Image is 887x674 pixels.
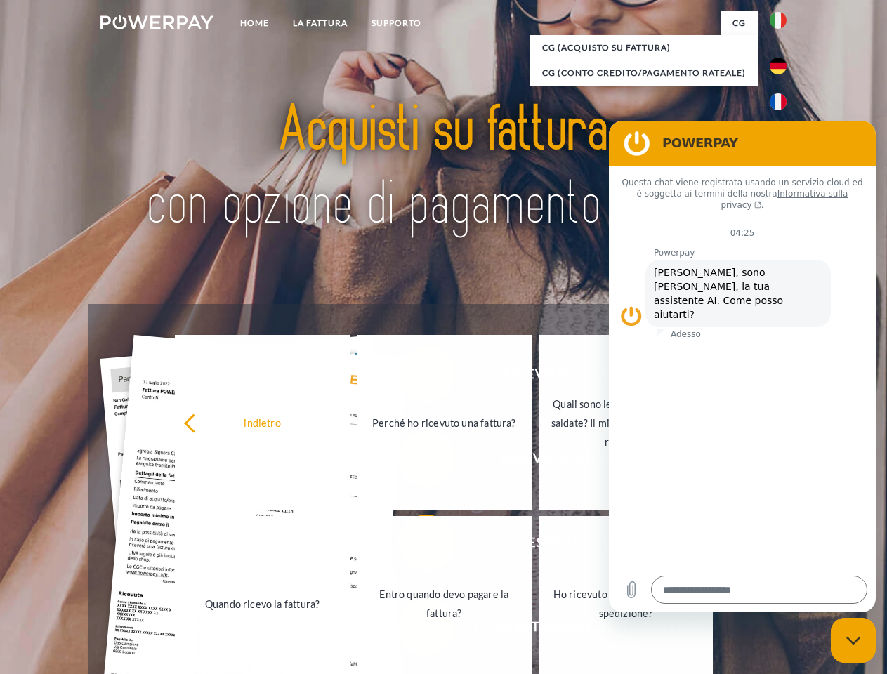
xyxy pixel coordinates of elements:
a: Quali sono le fatture non ancora saldate? Il mio pagamento è stato ricevuto? [539,335,714,510]
img: de [770,58,787,74]
div: Ho ricevuto solo una parte della spedizione? [547,585,705,623]
div: indietro [183,413,341,432]
div: Entro quando devo pagare la fattura? [365,585,523,623]
div: Quando ricevo la fattura? [183,594,341,613]
iframe: Pulsante per aprire la finestra di messaggistica, conversazione in corso [831,618,876,663]
a: LA FATTURA [281,11,360,36]
div: Quali sono le fatture non ancora saldate? Il mio pagamento è stato ricevuto? [547,394,705,451]
img: logo-powerpay-white.svg [100,15,213,29]
img: it [770,12,787,29]
div: Perché ho ricevuto una fattura? [365,413,523,432]
a: CG [721,11,758,36]
iframe: Finestra di messaggistica [609,121,876,612]
a: Home [228,11,281,36]
a: Supporto [360,11,433,36]
a: CG (Conto Credito/Pagamento rateale) [530,60,758,86]
img: title-powerpay_it.svg [134,67,753,269]
a: CG (Acquisto su fattura) [530,35,758,60]
img: fr [770,93,787,110]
